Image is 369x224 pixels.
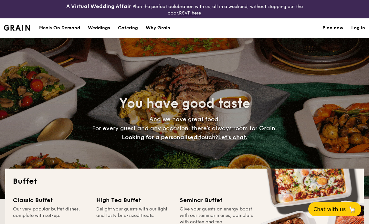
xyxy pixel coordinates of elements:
[308,202,361,216] button: Chat with us🦙
[4,25,30,31] a: Logotype
[66,3,131,10] h4: A Virtual Wedding Affair
[13,176,356,187] h2: Buffet
[96,206,172,219] div: Delight your guests with our light and tasty bite-sized treats.
[13,196,89,205] div: Classic Buffet
[322,18,343,38] a: Plan now
[88,18,110,38] div: Weddings
[180,196,255,205] div: Seminar Buffet
[146,18,170,38] div: Why Grain
[39,18,80,38] div: Meals On Demand
[114,18,142,38] a: Catering
[35,18,84,38] a: Meals On Demand
[218,134,248,141] span: Let's chat.
[4,25,30,31] img: Grain
[313,206,346,212] span: Chat with us
[61,3,307,16] div: Plan the perfect celebration with us, all in a weekend, without stepping out the door.
[96,196,172,205] div: High Tea Buffet
[348,206,356,213] span: 🦙
[13,206,89,219] div: Our very popular buffet dishes, complete with set-up.
[84,18,114,38] a: Weddings
[179,10,201,16] a: RSVP here
[118,18,138,38] h1: Catering
[142,18,174,38] a: Why Grain
[351,18,365,38] a: Log in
